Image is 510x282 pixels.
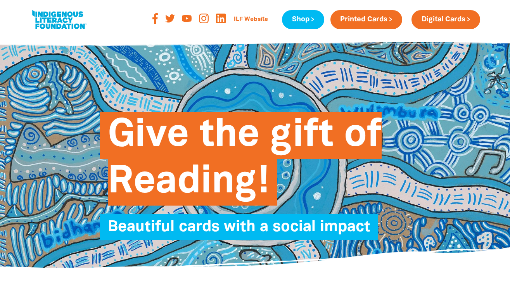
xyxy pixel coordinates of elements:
[229,14,273,26] a: ILF Website
[330,10,402,29] a: Printed Cards
[152,13,158,24] img: facebook-orange-svg-2-f-729-e-svg-b526d2.svg
[199,14,209,23] img: instagram-orange-svg-816-f-67-svg-8d2e35.svg
[108,220,370,240] span: Beautiful cards with a social impact
[216,14,226,23] img: linked-in-logo-orange-png-93c920.png
[411,10,480,29] a: Digital Cards
[282,10,324,29] a: Shop
[182,15,192,22] img: youtube-orange-svg-1-cecf-3-svg-a15d69.svg
[108,118,382,206] span: Give the gift of Reading!
[165,14,175,22] img: twitter-orange-svg-6-e-077-d-svg-0f359f.svg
